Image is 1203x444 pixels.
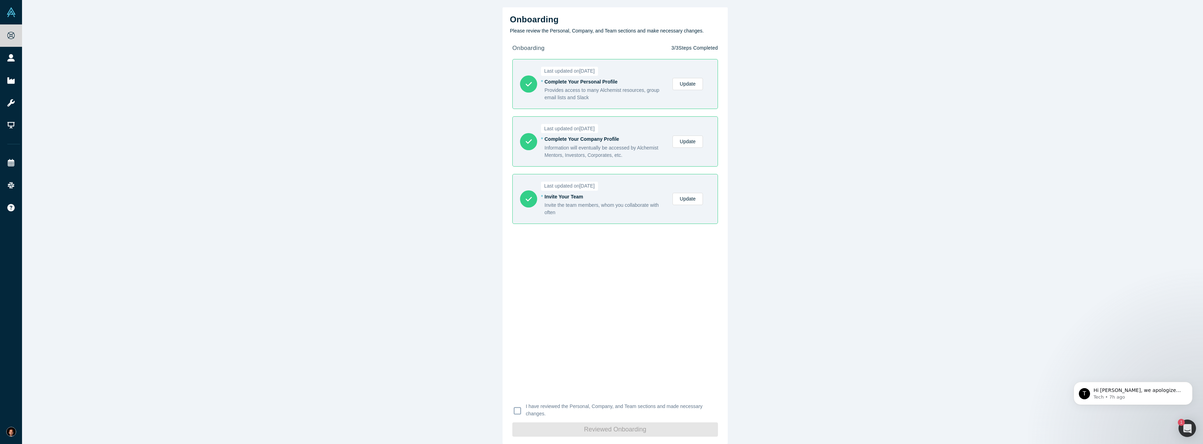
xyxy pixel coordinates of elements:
[510,15,720,25] h2: Onboarding
[672,136,703,148] a: Update
[510,27,720,35] p: Please review the Personal, Company, and Team sections and make necessary changes.
[671,44,718,52] p: 3 / 3 Steps Completed
[544,144,665,159] div: Information will eventually be accessed by Alchemist Mentors, Investors, Corporates, etc.
[541,182,598,191] span: Last updated on [DATE]
[512,422,718,437] button: Reviewed Onboarding
[541,67,598,76] span: Last updated on [DATE]
[544,202,665,216] div: Invite the team members, whom you collaborate with often
[544,193,665,201] div: Invite Your Team
[672,193,703,205] a: Update
[544,78,665,86] div: Complete Your Personal Profile
[6,427,16,437] img: Aleks Gollu's Account
[544,136,665,143] div: Complete Your Company Profile
[512,45,544,51] strong: onboarding
[544,87,665,101] div: Provides access to many Alchemist resources, group email lists and Slack
[526,403,713,417] p: I have reviewed the Personal, Company, and Team sections and made necessary changes.
[6,7,16,17] img: Alchemist Vault Logo
[541,124,598,133] span: Last updated on [DATE]
[672,78,703,90] a: Update
[1063,367,1203,441] iframe: Intercom notifications message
